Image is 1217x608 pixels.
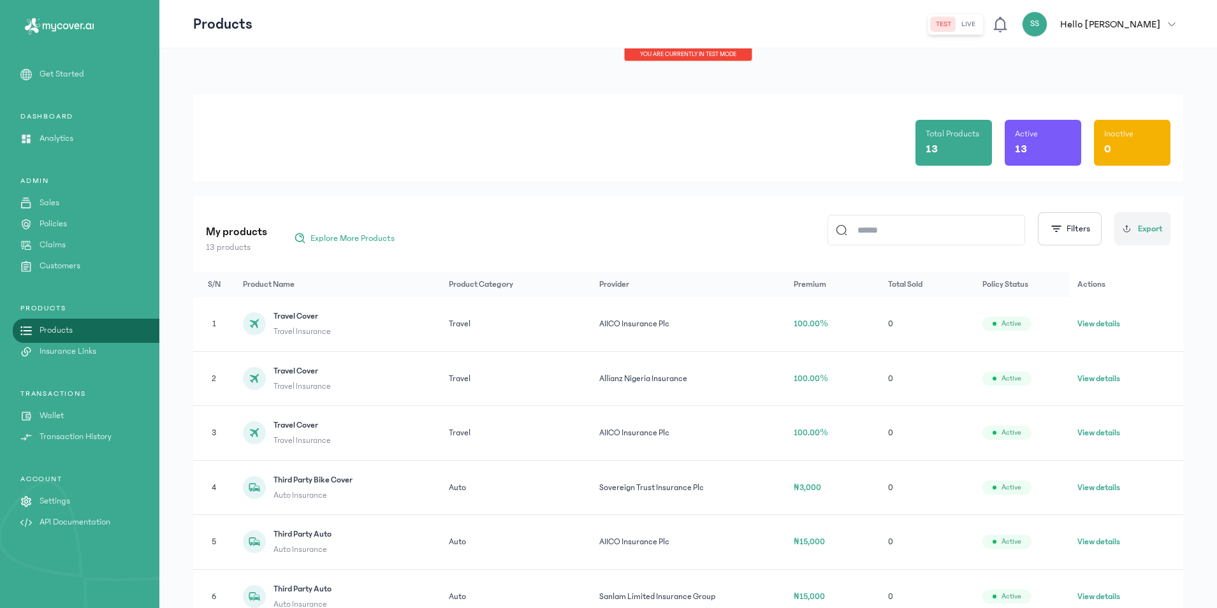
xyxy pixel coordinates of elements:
[441,271,592,297] th: Product Category
[794,374,828,383] span: 100.00%
[1002,482,1021,493] span: Active
[212,319,216,328] span: 1
[40,132,73,145] p: Analytics
[441,515,592,570] td: Auto
[888,592,893,601] span: 0
[212,592,216,601] span: 6
[1002,428,1021,438] span: Active
[592,406,786,461] td: AIICO Insurance Plc
[206,241,267,254] p: 13 products
[273,489,353,502] span: Auto Insurance
[624,48,752,61] div: You are currently in TEST MODE
[1114,212,1170,245] button: Export
[888,428,893,437] span: 0
[794,483,821,492] span: ₦3,000
[1060,17,1160,32] p: Hello [PERSON_NAME]
[273,434,331,447] span: Travel Insurance
[888,374,893,383] span: 0
[40,324,73,337] p: Products
[794,537,825,546] span: ₦15,000
[273,543,332,556] span: Auto Insurance
[273,474,353,486] span: Third Party Bike Cover
[441,351,592,406] td: Travel
[310,232,395,245] span: Explore More Products
[193,14,252,34] p: Products
[592,271,786,297] th: Provider
[794,592,825,601] span: ₦15,000
[956,17,980,32] button: live
[273,325,331,338] span: Travel Insurance
[193,271,235,297] th: S/N
[1138,222,1163,236] span: Export
[1077,481,1120,494] button: View details
[926,127,979,140] p: Total Products
[273,583,332,595] span: Third Party Auto
[1022,11,1047,37] div: SS
[273,528,332,540] span: Third Party Auto
[441,406,592,461] td: Travel
[1002,319,1021,329] span: Active
[1077,372,1120,385] button: View details
[1077,426,1120,439] button: View details
[441,297,592,351] td: Travel
[40,516,110,529] p: API Documentation
[888,537,893,546] span: 0
[40,196,59,210] p: Sales
[212,537,216,546] span: 5
[273,380,331,393] span: Travel Insurance
[888,483,893,492] span: 0
[1015,127,1038,140] p: Active
[1038,212,1102,245] button: Filters
[40,217,67,231] p: Policies
[40,345,96,358] p: Insurance Links
[1077,317,1120,330] button: View details
[40,495,70,508] p: Settings
[931,17,956,32] button: test
[592,297,786,351] td: AIICO Insurance Plc
[1104,127,1133,140] p: Inactive
[273,310,331,322] span: Travel Cover
[1015,140,1027,158] p: 13
[592,351,786,406] td: Allianz Nigeria Insurance
[212,428,216,437] span: 3
[1002,373,1021,384] span: Active
[1070,271,1183,297] th: Actions
[786,271,880,297] th: Premium
[273,365,331,377] span: Travel Cover
[592,460,786,515] td: Sovereign Trust Insurance Plc
[212,483,216,492] span: 4
[888,319,893,328] span: 0
[288,228,401,249] button: Explore More Products
[1077,535,1120,548] button: View details
[1077,590,1120,603] button: View details
[975,271,1070,297] th: Policy Status
[212,374,216,383] span: 2
[273,419,331,431] span: Travel Cover
[235,271,441,297] th: Product Name
[40,430,112,444] p: Transaction History
[1002,591,1021,602] span: Active
[40,68,84,81] p: Get Started
[794,428,828,437] span: 100.00%
[1104,140,1111,158] p: 0
[206,223,267,241] p: My products
[40,409,64,423] p: Wallet
[1022,11,1183,37] button: SSHello [PERSON_NAME]
[441,460,592,515] td: Auto
[1002,537,1021,547] span: Active
[880,271,975,297] th: Total Sold
[592,515,786,570] td: AIICO Insurance Plc
[40,259,80,273] p: Customers
[40,238,66,252] p: Claims
[926,140,938,158] p: 13
[794,319,828,328] span: 100.00%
